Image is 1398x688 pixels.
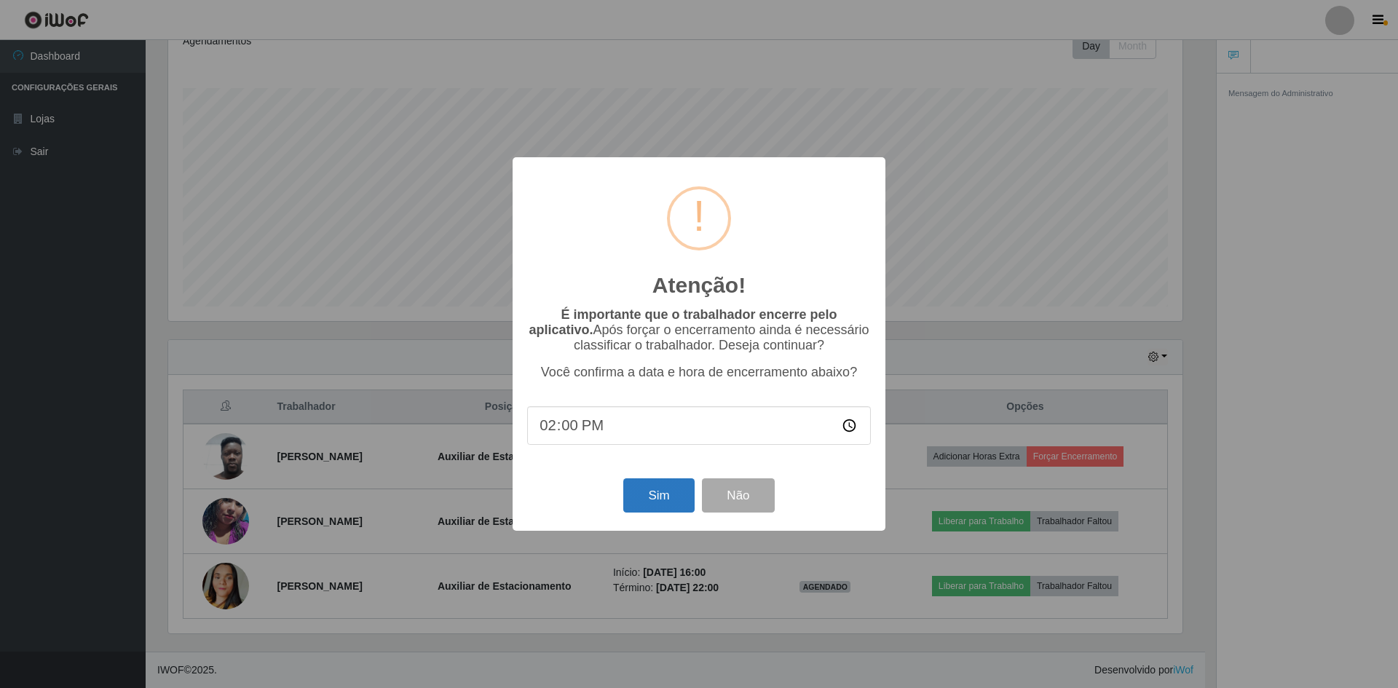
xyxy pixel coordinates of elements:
p: Você confirma a data e hora de encerramento abaixo? [527,365,871,380]
b: É importante que o trabalhador encerre pelo aplicativo. [529,307,837,337]
button: Sim [623,478,694,513]
h2: Atenção! [652,272,746,298]
p: Após forçar o encerramento ainda é necessário classificar o trabalhador. Deseja continuar? [527,307,871,353]
button: Não [702,478,774,513]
